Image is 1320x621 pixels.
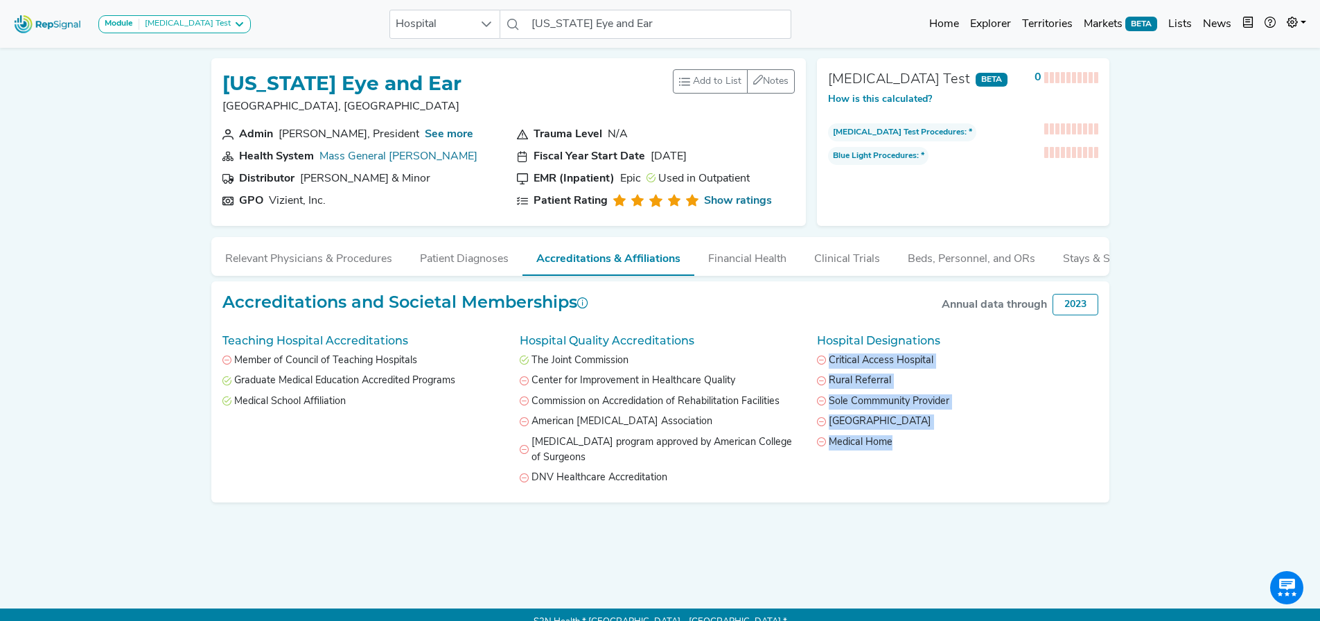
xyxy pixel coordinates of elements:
a: Home [924,10,965,38]
span: Sole Commmunity Provider [829,394,949,410]
span: [MEDICAL_DATA] Test Procedures [833,126,965,139]
a: Lists [1163,10,1197,38]
div: Distributor [239,170,294,187]
span: Notes [763,76,789,87]
span: The Joint Commission [531,353,628,369]
a: Territories [1017,10,1078,38]
div: [PERSON_NAME], President [279,126,419,143]
button: Module[MEDICAL_DATA] Test [98,15,251,33]
button: Clinical Trials [800,237,894,274]
span: Add to List [693,74,741,89]
span: [GEOGRAPHIC_DATA] [829,414,931,430]
div: N/A [608,126,628,143]
button: Beds, Personnel, and ORs [894,237,1049,274]
div: [MEDICAL_DATA] Test [139,19,231,30]
button: Intel Book [1237,10,1259,38]
span: DNV Healthcare Accreditation [531,471,667,486]
div: [DATE] [651,148,687,165]
h1: [US_STATE] Eye and Ear [222,72,461,96]
span: Blue Light Procedures [833,150,917,162]
span: American [MEDICAL_DATA] Association [531,414,712,430]
div: EMR (Inpatient) [534,170,615,187]
p: [GEOGRAPHIC_DATA], [GEOGRAPHIC_DATA] [222,98,461,115]
div: [MEDICAL_DATA] Test [828,69,970,90]
button: Add to List [673,69,748,94]
h5: Hospital Quality Accreditations [520,334,800,347]
div: toolbar [673,69,795,94]
a: Explorer [965,10,1017,38]
button: How is this calculated? [828,92,932,107]
div: Owens & Minor [300,170,430,187]
input: Search a hospital [526,10,791,39]
span: Member of Council of Teaching Hospitals [234,353,417,369]
span: Medical School Affiliation [234,394,346,410]
span: [MEDICAL_DATA] program approved by American College of Surgeons [531,435,800,465]
a: Mass General [PERSON_NAME] [319,151,477,162]
span: BETA [976,73,1007,87]
strong: Module [105,19,133,28]
div: Fiscal Year Start Date [534,148,645,165]
a: News [1197,10,1237,38]
h5: Teaching Hospital Accreditations [222,334,503,347]
span: Commission on Accredidation of Rehabilitation Facilities [531,394,780,410]
a: MarketsBETA [1078,10,1163,38]
span: Rural Referral [829,374,891,389]
button: Relevant Physicians & Procedures [211,237,406,274]
div: Annual data through [942,297,1047,313]
div: GPO [239,193,263,209]
div: Admin [239,126,273,143]
span: Center for Improvement in Healthcare Quality [531,374,735,389]
h2: Accreditations and Societal Memberships [222,292,588,313]
button: Notes [747,69,795,94]
div: Patient Rating [534,193,608,209]
span: Hospital [390,10,473,38]
a: See more [425,129,473,140]
button: Stays & Services [1049,237,1159,274]
span: BETA [1125,17,1157,30]
div: CarolAnn Williams, President [279,126,419,143]
span: Graduate Medical Education Accredited Programs [234,374,455,389]
div: Trauma Level [534,126,602,143]
span: Medical Home [829,435,892,451]
span: Critical Access Hospital [829,353,933,369]
div: Mass General Brigham [319,148,477,165]
div: Epic [620,170,641,187]
button: Patient Diagnoses [406,237,522,274]
h5: Hospital Designations [817,334,1098,347]
strong: 0 [1035,72,1041,83]
div: Health System [239,148,314,165]
button: Financial Health [694,237,800,274]
button: Accreditations & Affiliations [522,237,694,276]
div: 2023 [1053,294,1098,315]
a: Show ratings [704,193,772,209]
div: Vizient, Inc. [269,193,326,209]
div: Used in Outpatient [646,170,750,187]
